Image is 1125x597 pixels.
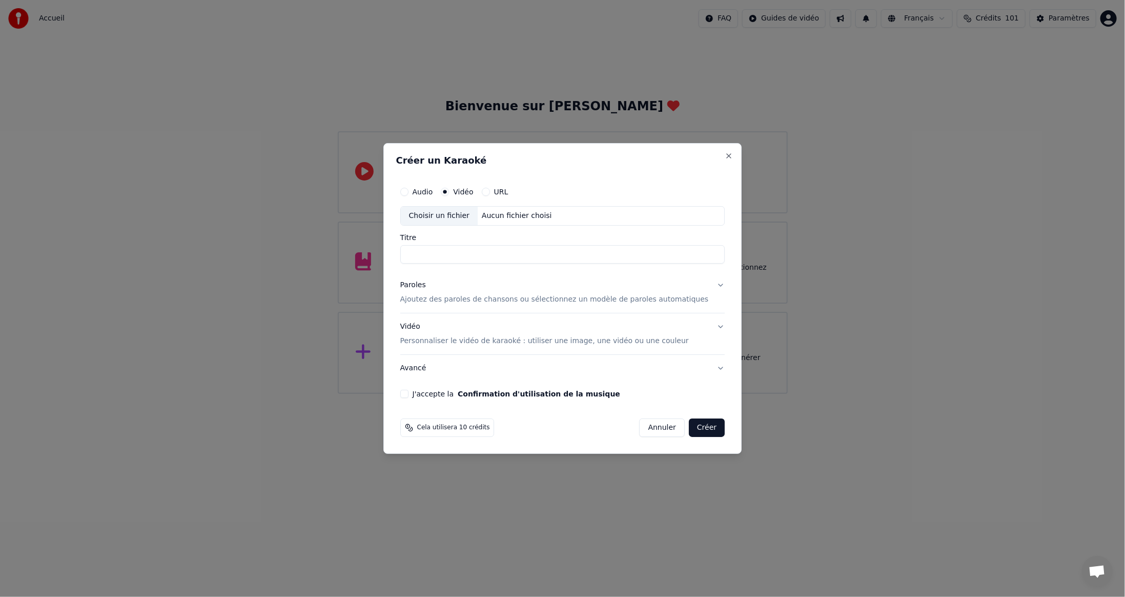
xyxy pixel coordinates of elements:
span: Cela utilisera 10 crédits [417,424,490,432]
button: Créer [689,419,725,437]
div: Paroles [400,280,426,290]
h2: Créer un Karaoké [396,156,729,165]
button: ParolesAjoutez des paroles de chansons ou sélectionnez un modèle de paroles automatiques [400,272,725,313]
div: Choisir un fichier [401,207,478,225]
label: Titre [400,234,725,241]
label: Vidéo [453,188,473,195]
button: VidéoPersonnaliser le vidéo de karaoké : utiliser une image, une vidéo ou une couleur [400,313,725,354]
div: Aucun fichier choisi [478,211,556,221]
p: Personnaliser le vidéo de karaoké : utiliser une image, une vidéo ou une couleur [400,336,689,346]
label: Audio [413,188,433,195]
button: J'accepte la [458,390,620,397]
p: Ajoutez des paroles de chansons ou sélectionnez un modèle de paroles automatiques [400,294,709,305]
label: J'accepte la [413,390,620,397]
label: URL [494,188,508,195]
button: Annuler [640,419,685,437]
button: Avancé [400,355,725,382]
div: Vidéo [400,322,689,346]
